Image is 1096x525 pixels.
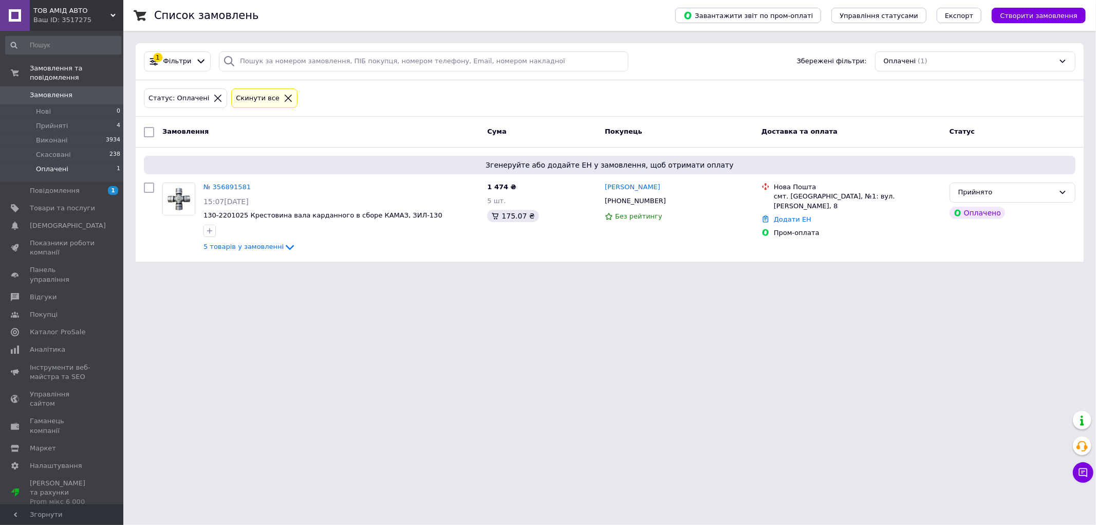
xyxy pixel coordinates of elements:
span: Замовлення [30,90,72,100]
span: Згенеруйте або додайте ЕН у замовлення, щоб отримати оплату [148,160,1071,170]
span: Створити замовлення [1000,12,1078,20]
span: Замовлення [162,128,209,135]
div: смт. [GEOGRAPHIC_DATA], №1: вул. [PERSON_NAME], 8 [774,192,941,210]
span: Показники роботи компанії [30,239,95,257]
div: Prom мікс 6 000 [30,497,95,506]
span: Замовлення та повідомлення [30,64,123,82]
span: Скасовані [36,150,71,159]
span: Управління статусами [840,12,918,20]
span: Повідомлення [30,186,80,195]
span: [PERSON_NAME] та рахунки [30,479,95,507]
span: Завантажити звіт по пром-оплаті [683,11,813,20]
span: Управління сайтом [30,390,95,408]
div: 1 [153,53,162,62]
img: Фото товару [163,183,195,215]
div: 175.07 ₴ [487,210,538,222]
span: Каталог ProSale [30,328,85,337]
span: 1 [117,165,120,174]
span: Маркет [30,444,56,453]
div: Нова Пошта [774,183,941,192]
div: Статус: Оплачені [146,93,211,104]
span: Фільтри [163,57,192,66]
span: [DEMOGRAPHIC_DATA] [30,221,106,230]
span: Статус [950,128,975,135]
span: Відгуки [30,293,57,302]
span: Cума [487,128,506,135]
span: Гаманець компанії [30,417,95,435]
span: Налаштування [30,461,82,470]
span: Експорт [945,12,974,20]
span: Виконані [36,136,68,145]
span: Збережені фільтри: [797,57,867,66]
a: 5 товарів у замовленні [203,243,296,250]
span: Покупці [30,310,58,319]
button: Завантажити звіт по пром-оплаті [675,8,821,23]
span: 5 шт. [487,197,506,205]
a: Фото товару [162,183,195,215]
div: Пром-оплата [774,228,941,238]
div: Прийнято [958,187,1054,198]
span: 15:07[DATE] [203,197,249,206]
a: № 356891581 [203,183,251,191]
div: Cкинути все [234,93,282,104]
button: Створити замовлення [992,8,1086,23]
div: Оплачено [950,207,1005,219]
span: Оплачені [36,165,68,174]
a: 130-2201025 Крестовина вала карданного в сборе КАМАЗ, ЗИЛ-130 [203,211,442,219]
span: Доставка та оплата [761,128,838,135]
a: [PERSON_NAME] [605,183,660,192]
span: Нові [36,107,51,116]
a: Створити замовлення [981,11,1086,19]
span: Товари та послуги [30,204,95,213]
span: 1 [108,186,118,195]
span: Без рейтингу [615,212,662,220]
span: Покупець [605,128,642,135]
span: Прийняті [36,121,68,131]
input: Пошук за номером замовлення, ПІБ покупця, номером телефону, Email, номером накладної [219,51,628,71]
span: 1 474 ₴ [487,183,516,191]
span: 5 товарів у замовленні [203,243,284,250]
span: 3934 [106,136,120,145]
button: Експорт [937,8,982,23]
span: Аналітика [30,345,65,354]
button: Управління статусами [831,8,926,23]
span: Панель управління [30,265,95,284]
span: Оплачені [884,57,916,66]
button: Чат з покупцем [1073,462,1093,483]
div: Ваш ID: 3517275 [33,15,123,25]
span: 4 [117,121,120,131]
input: Пошук [5,36,121,55]
span: 238 [109,150,120,159]
div: [PHONE_NUMBER] [603,194,668,208]
span: Інструменти веб-майстра та SEO [30,363,95,382]
span: 0 [117,107,120,116]
span: ТОВ АМІД АВТО [33,6,110,15]
span: (1) [918,57,927,65]
a: Додати ЕН [774,215,811,223]
h1: Список замовлень [154,9,258,22]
